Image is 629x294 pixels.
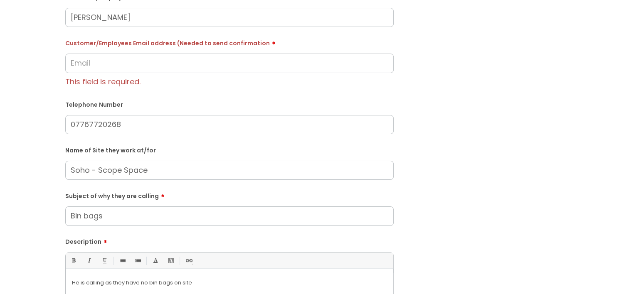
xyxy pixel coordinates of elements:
[65,235,394,245] label: Description
[165,255,176,266] a: Back Color
[72,279,387,287] p: He is calling as they have no bin bags on site
[183,255,194,266] a: Link
[65,100,394,108] label: Telephone Number
[117,255,127,266] a: • Unordered List (Ctrl-Shift-7)
[65,73,394,88] div: This field is required.
[65,37,394,47] label: Customer/Employees Email address (Needed to send confirmation
[65,145,394,154] label: Name of Site they work at/for
[68,255,79,266] a: Bold (Ctrl-B)
[84,255,94,266] a: Italic (Ctrl-I)
[65,54,394,73] input: Email
[99,255,109,266] a: Underline(Ctrl-U)
[132,255,143,266] a: 1. Ordered List (Ctrl-Shift-8)
[65,190,394,200] label: Subject of why they are calling
[150,255,160,266] a: Font Color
